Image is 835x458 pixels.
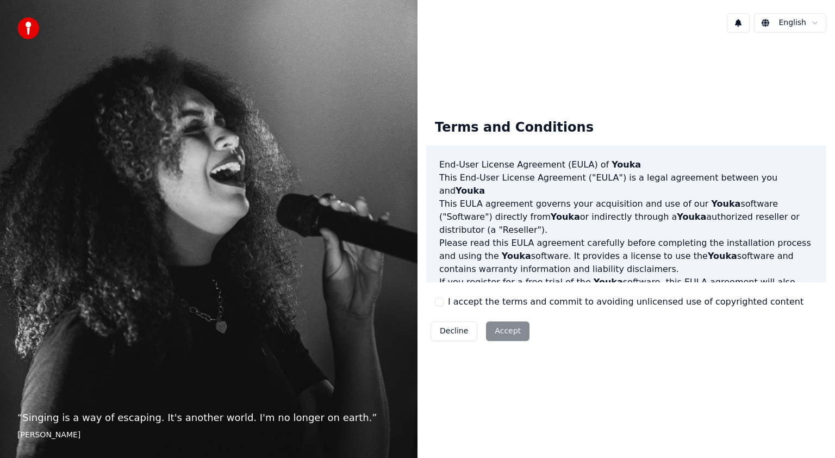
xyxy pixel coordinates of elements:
span: Youka [711,199,740,209]
p: If you register for a free trial of the software, this EULA agreement will also govern that trial... [439,276,813,328]
span: Youka [594,277,623,287]
h3: End-User License Agreement (EULA) of [439,158,813,171]
button: Decline [431,321,477,341]
span: Youka [502,251,531,261]
p: This EULA agreement governs your acquisition and use of our software ("Software") directly from o... [439,197,813,237]
label: I accept the terms and commit to avoiding unlicensed use of copyrighted content [448,295,803,308]
span: Youka [708,251,737,261]
span: Youka [612,159,641,170]
span: Youka [456,185,485,196]
footer: [PERSON_NAME] [17,430,400,441]
span: Youka [551,212,580,222]
div: Terms and Conditions [426,110,602,145]
img: youka [17,17,39,39]
p: Please read this EULA agreement carefully before completing the installation process and using th... [439,237,813,276]
span: Youka [677,212,706,222]
p: This End-User License Agreement ("EULA") is a legal agreement between you and [439,171,813,197]
p: “ Singing is a way of escaping. It's another world. I'm no longer on earth. ” [17,410,400,425]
